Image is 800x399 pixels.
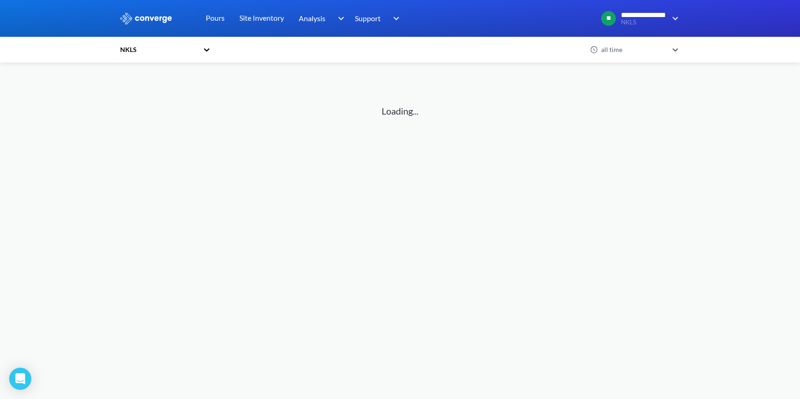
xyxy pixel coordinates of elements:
div: Open Intercom Messenger [9,368,31,390]
div: NKLS [119,45,198,55]
span: Support [355,12,381,24]
img: downArrow.svg [332,13,347,24]
img: logo_ewhite.svg [119,12,173,24]
span: Analysis [299,12,325,24]
p: Loading... [382,104,418,118]
span: NKLS [621,19,666,26]
div: all time [599,45,668,55]
img: downArrow.svg [666,13,681,24]
img: icon-clock.svg [590,46,598,54]
img: downArrow.svg [387,13,402,24]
